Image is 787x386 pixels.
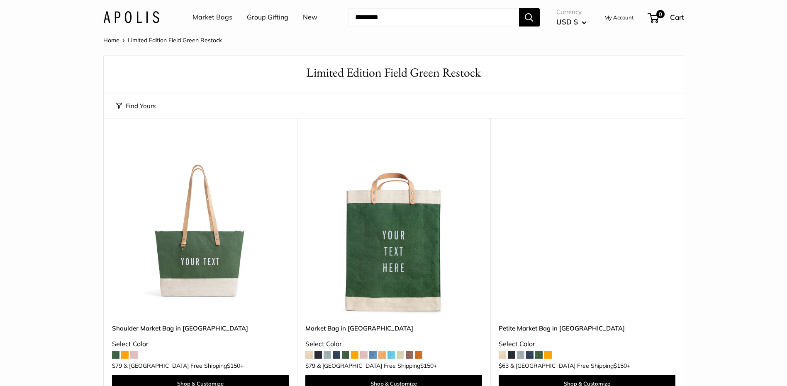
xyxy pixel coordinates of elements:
a: Shoulder Market Bag in Field GreenShoulder Market Bag in Field Green [112,139,289,315]
span: $79 [305,362,315,369]
span: Cart [670,13,684,22]
div: Select Color [305,338,482,350]
span: & [GEOGRAPHIC_DATA] Free Shipping + [124,363,244,369]
a: Market Bags [192,11,232,24]
a: 0 Cart [648,11,684,24]
a: Home [103,36,119,44]
img: description_Make it yours with custom printed text. [305,139,482,315]
span: $150 [614,362,627,369]
a: New [303,11,317,24]
span: Limited Edition Field Green Restock [128,36,222,44]
span: $79 [112,362,122,369]
span: $63 [499,362,509,369]
span: & [GEOGRAPHIC_DATA] Free Shipping + [317,363,437,369]
button: Find Yours [116,100,156,112]
div: Select Color [499,338,675,350]
span: USD $ [556,17,578,26]
div: Select Color [112,338,289,350]
img: Apolis [103,11,159,23]
a: My Account [604,12,634,22]
button: USD $ [556,15,587,29]
a: Petite Market Bag in [GEOGRAPHIC_DATA] [499,323,675,333]
span: & [GEOGRAPHIC_DATA] Free Shipping + [510,363,630,369]
a: description_Make it yours with custom printed text.Market Bag in Field Green [305,139,482,315]
span: Currency [556,6,587,18]
span: 0 [656,10,664,18]
a: Market Bag in [GEOGRAPHIC_DATA] [305,323,482,333]
input: Search... [348,8,519,27]
span: $150 [227,362,240,369]
a: description_Make it yours with custom printed text.description_Take it anywhere with easy-grip ha... [499,139,675,315]
span: $150 [420,362,434,369]
a: Group Gifting [247,11,288,24]
img: Shoulder Market Bag in Field Green [112,139,289,315]
a: Shoulder Market Bag in [GEOGRAPHIC_DATA] [112,323,289,333]
h1: Limited Edition Field Green Restock [116,64,671,82]
nav: Breadcrumb [103,35,222,46]
button: Search [519,8,540,27]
